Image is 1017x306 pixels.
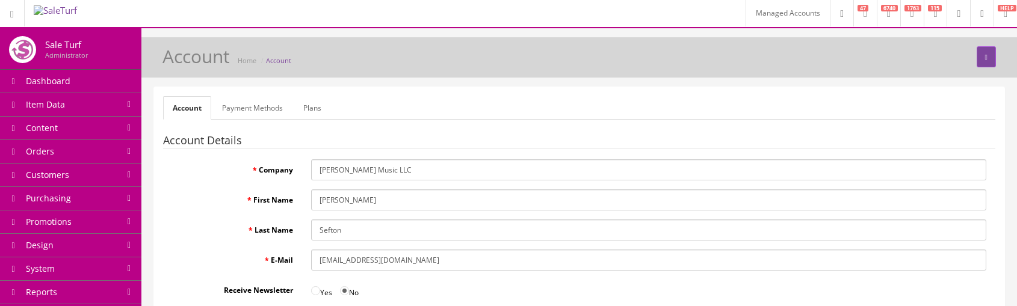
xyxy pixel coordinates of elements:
[340,286,349,295] input: No
[881,5,898,11] span: 6740
[311,159,987,180] input: Company
[294,96,331,120] a: Plans
[163,280,302,296] label: Receive Newsletter
[311,189,987,210] input: First Name
[858,5,868,11] span: 47
[26,99,65,110] span: Item Data
[34,5,106,16] img: SaleTurf
[311,286,320,295] input: Yes
[26,286,57,298] span: Reports
[238,56,256,65] a: Home
[26,145,54,157] span: Orders
[26,75,70,87] span: Dashboard
[266,56,291,65] a: Account
[163,159,302,176] label: Company
[311,280,332,298] label: Yes
[26,216,72,227] span: Promotions
[163,135,995,149] legend: Account Details
[9,36,36,63] img: joshlucio05
[45,40,88,50] h4: Sale Turf
[162,46,230,66] h1: Account
[163,219,302,236] label: Last Name
[163,96,211,120] a: Account
[311,249,987,271] input: E-Mail
[311,219,987,240] input: Last Name
[928,5,942,11] span: 115
[212,96,292,120] a: Payment Methods
[163,189,302,206] label: First Name
[26,263,55,274] span: System
[163,249,302,266] label: E-Mail
[998,5,1016,11] span: HELP
[26,122,58,133] span: Content
[904,5,921,11] span: 1763
[26,192,71,204] span: Purchasing
[26,239,54,251] span: Design
[45,50,88,60] small: Administrator
[340,280,359,298] label: No
[26,169,69,180] span: Customers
